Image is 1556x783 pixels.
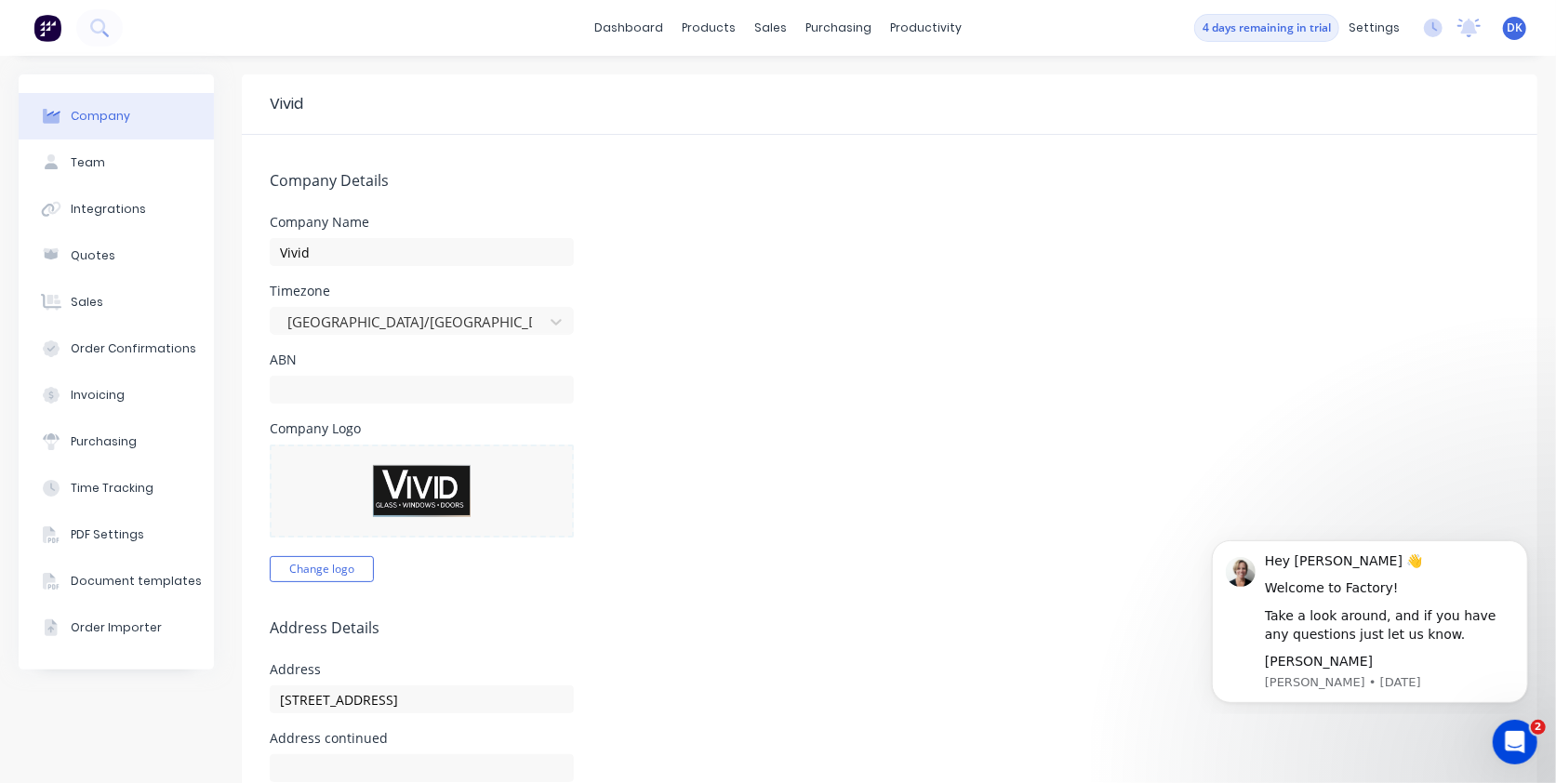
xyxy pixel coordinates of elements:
div: Sales [71,294,103,311]
button: Integrations [19,186,214,232]
div: Vivid [270,93,303,115]
button: Company [19,93,214,139]
div: PDF Settings [71,526,144,543]
button: Share it with us [38,342,334,379]
h2: Factory Feature Walkthroughs [38,534,334,553]
div: Team [71,154,105,171]
div: Integrations [71,201,146,218]
div: Factory Weekly Updates - [DATE] [38,450,300,470]
button: Sales [19,279,214,325]
iframe: Intercom live chat [1493,720,1537,764]
div: Hey, Factory pro there👋 [38,473,300,493]
div: ABN [270,353,574,366]
img: Factory [33,14,61,42]
div: Quotes [71,247,115,264]
div: Order Importer [71,619,162,636]
button: Quotes [19,232,214,279]
p: Hi [PERSON_NAME] [37,132,335,164]
div: Company [71,108,130,125]
div: Address continued [270,732,574,745]
a: dashboard [585,14,672,42]
div: Close [320,30,353,63]
div: productivity [881,14,971,42]
iframe: Intercom notifications message [1184,524,1556,714]
span: 2 [1531,720,1546,735]
span: Home [25,627,67,640]
div: sales [745,14,796,42]
div: Timezone [270,285,574,298]
button: Invoicing [19,372,214,418]
button: Messages [93,580,186,655]
p: How can we help? [37,164,335,195]
button: News [186,580,279,655]
span: Help [311,627,340,640]
div: Order Confirmations [71,340,196,357]
span: DK [1507,20,1523,36]
button: Change logo [270,556,374,582]
button: Time Tracking [19,465,214,511]
div: Ask a question [38,235,312,255]
div: New feature [38,418,129,439]
button: PDF Settings [19,511,214,558]
button: Help [279,580,372,655]
div: Address [270,663,574,676]
div: purchasing [796,14,881,42]
h2: Have an idea or feature request? [38,315,334,335]
img: logo [37,35,148,65]
div: Company Logo [270,422,574,435]
div: Document templates [71,573,202,590]
button: 4 days remaining in trial [1194,14,1339,42]
div: Invoicing [71,387,125,404]
div: New featureImprovementFactory Weekly Updates - [DATE]Hey, Factory pro there👋 [19,403,353,509]
button: Order Confirmations [19,325,214,372]
div: products [672,14,745,42]
button: Purchasing [19,418,214,465]
div: settings [1339,14,1409,42]
div: Ask a questionAI Agent and team can help [19,219,353,290]
div: Purchasing [71,433,137,450]
h5: Company Details [270,172,1509,190]
div: Time Tracking [71,480,153,497]
span: News [215,627,250,640]
button: Team [19,139,214,186]
button: Order Importer [19,604,214,651]
h5: Address Details [270,619,1509,637]
button: Document templates [19,558,214,604]
div: Company Name [270,216,574,229]
span: Messages [108,627,172,640]
div: Improvement [137,418,235,439]
div: AI Agent and team can help [38,255,312,274]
